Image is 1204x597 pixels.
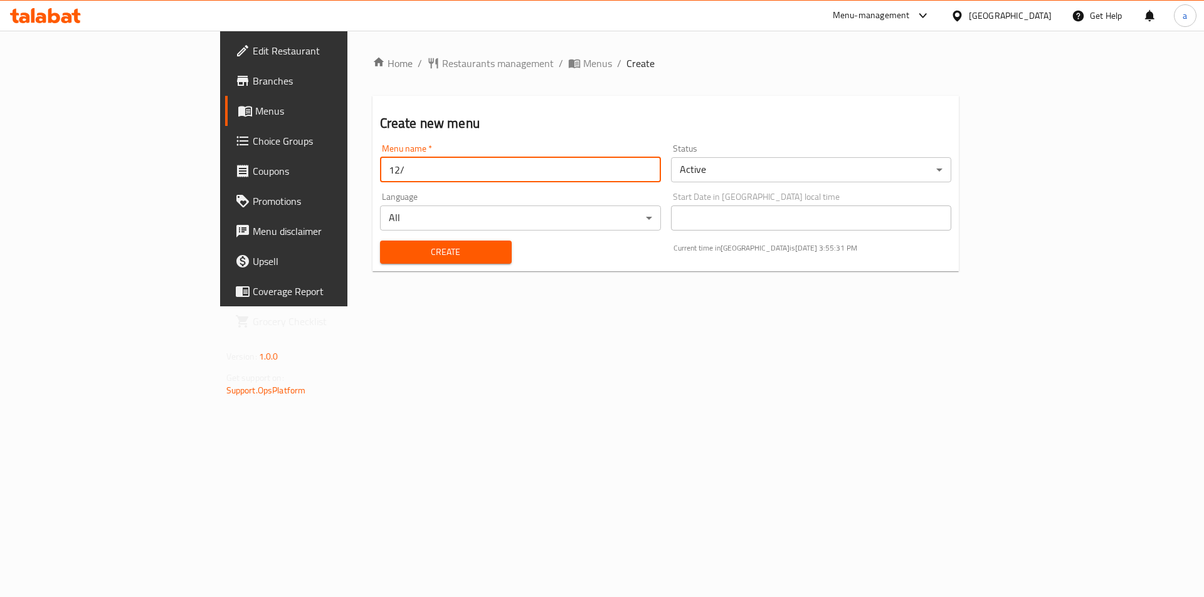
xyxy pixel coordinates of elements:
[253,224,411,239] span: Menu disclaimer
[253,164,411,179] span: Coupons
[380,241,512,264] button: Create
[442,56,554,71] span: Restaurants management
[380,114,952,133] h2: Create new menu
[380,157,661,182] input: Please enter Menu name
[225,246,421,276] a: Upsell
[225,216,421,246] a: Menu disclaimer
[671,157,952,182] div: Active
[673,242,952,254] p: Current time in [GEOGRAPHIC_DATA] is [DATE] 3:55:31 PM
[225,36,421,66] a: Edit Restaurant
[225,66,421,96] a: Branches
[226,382,306,398] a: Support.OpsPlatform
[559,56,563,71] li: /
[372,56,959,71] nav: breadcrumb
[390,244,502,260] span: Create
[225,186,421,216] a: Promotions
[253,73,411,88] span: Branches
[583,56,612,71] span: Menus
[617,56,621,71] li: /
[253,284,411,299] span: Coverage Report
[833,8,910,23] div: Menu-management
[225,306,421,336] a: Grocery Checklist
[253,43,411,58] span: Edit Restaurant
[253,254,411,269] span: Upsell
[1183,9,1187,23] span: a
[427,56,554,71] a: Restaurants management
[226,348,257,365] span: Version:
[568,56,612,71] a: Menus
[969,9,1052,23] div: [GEOGRAPHIC_DATA]
[253,194,411,209] span: Promotions
[225,126,421,156] a: Choice Groups
[253,133,411,148] span: Choice Groups
[626,56,655,71] span: Create
[253,314,411,329] span: Grocery Checklist
[225,96,421,126] a: Menus
[226,370,284,386] span: Get support on:
[225,276,421,306] a: Coverage Report
[225,156,421,186] a: Coupons
[255,103,411,118] span: Menus
[380,205,661,231] div: All
[259,348,278,365] span: 1.0.0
